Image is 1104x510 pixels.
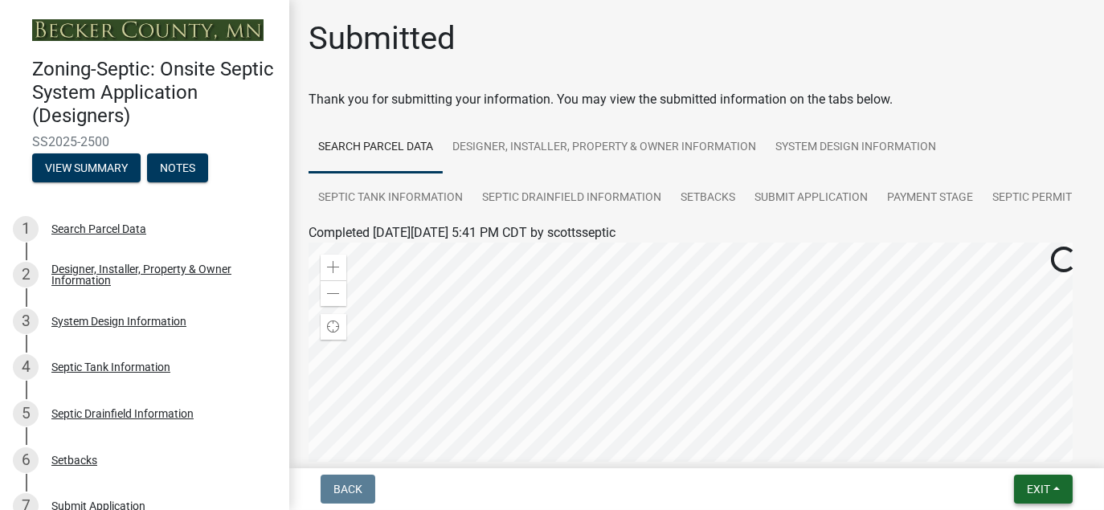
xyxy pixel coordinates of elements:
[333,483,362,496] span: Back
[13,447,39,473] div: 6
[472,173,671,224] a: Septic Drainfield Information
[671,173,745,224] a: Setbacks
[309,122,443,173] a: Search Parcel Data
[51,316,186,327] div: System Design Information
[321,255,346,280] div: Zoom in
[51,223,146,235] div: Search Parcel Data
[51,455,97,466] div: Setbacks
[13,216,39,242] div: 1
[309,90,1085,109] div: Thank you for submitting your information. You may view the submitted information on the tabs below.
[321,280,346,306] div: Zoom out
[443,122,766,173] a: Designer, Installer, Property & Owner Information
[51,263,264,286] div: Designer, Installer, Property & Owner Information
[147,162,208,175] wm-modal-confirm: Notes
[32,134,257,149] span: SS2025-2500
[877,173,983,224] a: Payment Stage
[147,153,208,182] button: Notes
[766,122,946,173] a: System Design Information
[13,354,39,380] div: 4
[745,173,877,224] a: Submit Application
[51,408,194,419] div: Septic Drainfield Information
[32,58,276,127] h4: Zoning-Septic: Onsite Septic System Application (Designers)
[309,19,456,58] h1: Submitted
[983,173,1082,224] a: Septic Permit
[13,262,39,288] div: 2
[32,19,264,41] img: Becker County, Minnesota
[321,475,375,504] button: Back
[321,314,346,340] div: Find my location
[1014,475,1073,504] button: Exit
[1027,483,1050,496] span: Exit
[32,162,141,175] wm-modal-confirm: Summary
[13,401,39,426] div: 5
[32,153,141,182] button: View Summary
[309,225,615,240] span: Completed [DATE][DATE] 5:41 PM CDT by scottsseptic
[13,308,39,334] div: 3
[51,361,170,373] div: Septic Tank Information
[309,173,472,224] a: Septic Tank Information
